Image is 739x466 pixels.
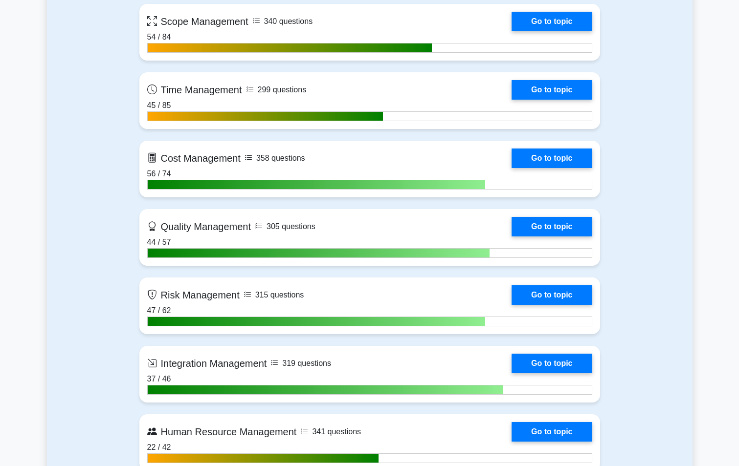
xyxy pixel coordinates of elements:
[512,148,592,168] a: Go to topic
[512,285,592,305] a: Go to topic
[512,217,592,236] a: Go to topic
[512,12,592,31] a: Go to topic
[512,354,592,373] a: Go to topic
[512,422,592,442] a: Go to topic
[512,80,592,100] a: Go to topic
